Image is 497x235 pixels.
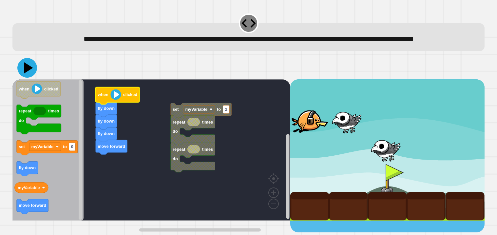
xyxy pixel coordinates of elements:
[19,144,25,149] text: set
[173,129,178,134] text: do
[63,144,67,149] text: to
[98,106,115,111] text: fly down
[173,156,178,161] text: do
[19,203,46,208] text: move forward
[202,147,213,151] text: times
[217,107,221,112] text: to
[98,131,115,136] text: fly down
[19,108,31,113] text: repeat
[19,165,36,170] text: fly down
[185,107,207,112] text: myVariable
[173,119,185,124] text: repeat
[12,79,290,233] div: Blockly Workspace
[173,147,185,151] text: repeat
[48,108,59,113] text: times
[98,144,125,148] text: move forward
[71,144,73,149] text: 0
[202,119,213,124] text: times
[18,86,29,91] text: when
[31,144,54,149] text: myVariable
[123,92,137,97] text: clicked
[18,185,40,190] text: myVariable
[97,92,108,97] text: when
[225,107,227,112] text: 2
[44,86,58,91] text: clicked
[173,107,179,112] text: set
[19,118,24,123] text: do
[98,118,115,123] text: fly down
